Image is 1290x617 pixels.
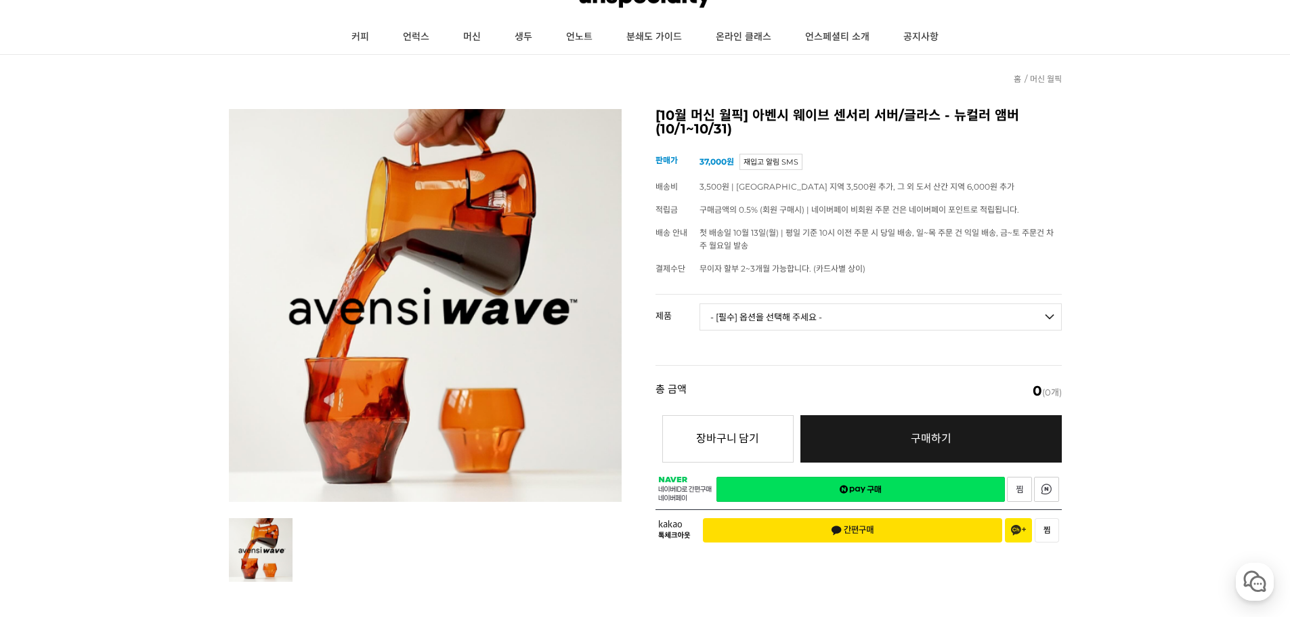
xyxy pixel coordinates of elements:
[498,20,549,54] a: 생두
[655,384,687,398] strong: 총 금액
[1030,74,1062,84] a: 머신 월픽
[655,263,685,274] span: 결제수단
[662,415,794,463] button: 장바구니 담기
[175,429,260,463] a: 설정
[716,477,1005,502] a: 새창
[1044,526,1050,535] span: 찜
[89,429,175,463] a: 대화
[831,525,874,536] span: 간편구매
[700,205,1019,215] span: 구매금액의 0.5% (회원 구매시) | 네이버페이 비회원 주문 건은 네이버페이 포인트로 적립됩니다.
[700,156,734,167] strong: 37,000원
[655,182,678,192] span: 배송비
[886,20,955,54] a: 공지사항
[911,432,951,445] span: 구매하기
[1011,525,1026,536] span: 채널 추가
[209,450,225,461] span: 설정
[655,228,687,238] span: 배송 안내
[658,520,693,540] span: 카카오 톡체크아웃
[124,450,140,461] span: 대화
[700,182,1014,192] span: 3,500원 | [GEOGRAPHIC_DATA] 지역 3,500원 추가, 그 외 도서 산간 지역 6,000원 추가
[700,228,1054,251] span: 첫 배송일 10월 13일(월) | 평일 기준 10시 이전 주문 시 당일 배송, 일~목 주문 건 익일 배송, 금~토 주문건 차주 월요일 발송
[4,429,89,463] a: 홈
[800,415,1062,463] a: 구매하기
[43,450,51,461] span: 홈
[655,205,678,215] span: 적립금
[1035,518,1059,542] button: 찜
[1033,384,1062,398] span: (0개)
[1005,518,1032,542] button: 채널 추가
[335,20,386,54] a: 커피
[1014,74,1021,84] a: 홈
[703,518,1002,542] button: 간편구매
[655,295,700,326] th: 제품
[788,20,886,54] a: 언스페셜티 소개
[699,20,788,54] a: 온라인 클래스
[1034,477,1059,502] a: 새창
[229,109,622,502] img: [10월 머신 월픽] 아벤시 웨이브 센서리 서버/글라스 - 뉴컬러 앰버 (10/1~10/31)
[655,109,1062,135] h2: [10월 머신 월픽] 아벤시 웨이브 센서리 서버/글라스 - 뉴컬러 앰버 (10/1~10/31)
[549,20,609,54] a: 언노트
[655,155,678,165] span: 판매가
[700,263,865,274] span: 무이자 할부 2~3개월 가능합니다. (카드사별 상이)
[446,20,498,54] a: 머신
[609,20,699,54] a: 분쇄도 가이드
[1033,383,1042,399] em: 0
[1007,477,1032,502] a: 새창
[386,20,446,54] a: 언럭스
